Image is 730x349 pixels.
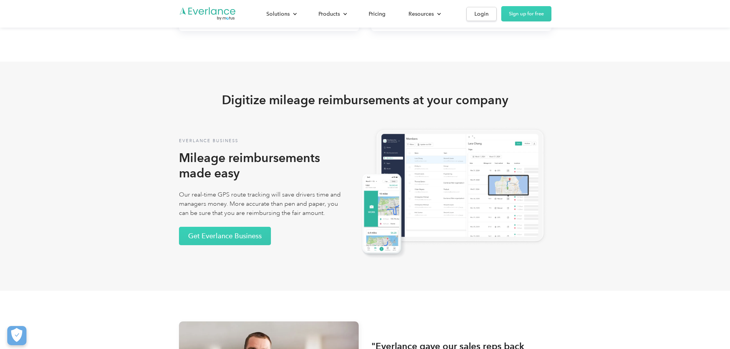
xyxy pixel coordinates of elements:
[179,138,238,143] strong: Everlance business
[266,9,290,19] div: Solutions
[311,7,353,21] div: Products
[7,326,26,345] button: Cookies Settings
[501,6,551,21] a: Sign up for free
[466,7,497,21] a: Login
[259,7,303,21] div: Solutions
[179,227,271,245] a: Get Everlance Business
[355,123,551,260] img: Everlance top mileage tracking app
[318,9,340,19] div: Products
[179,150,343,181] h2: Mileage reimbursements made easy
[179,7,236,21] a: Go to homepage
[401,7,447,21] div: Resources
[179,190,343,218] p: Our real-time GPS route tracking will save drivers time and managers money. More accurate than pe...
[474,9,489,19] div: Login
[361,7,393,21] a: Pricing
[369,9,386,19] div: Pricing
[408,9,434,19] div: Resources
[222,92,508,108] h2: Digitize mileage reimbursements at your company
